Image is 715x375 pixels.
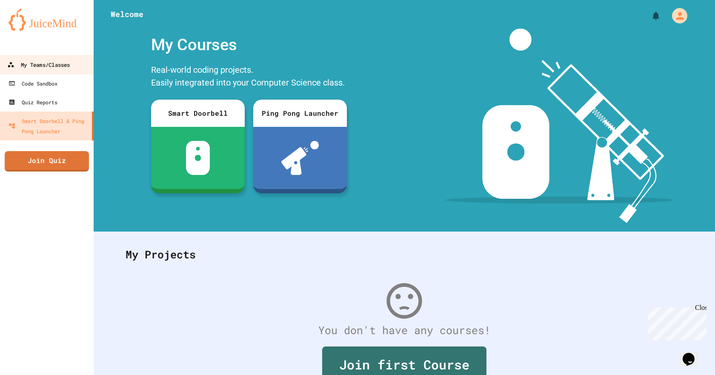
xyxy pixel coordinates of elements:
[147,61,351,93] div: Real-world coding projects. Easily integrated into your Computer Science class.
[9,78,57,89] div: Code Sandbox
[9,97,57,107] div: Quiz Reports
[151,100,245,127] div: Smart Doorbell
[7,60,70,70] div: My Teams/Classes
[117,238,692,271] div: My Projects
[663,6,689,26] div: My Account
[644,304,706,340] iframe: chat widget
[186,141,210,175] img: sdb-white.svg
[253,100,347,127] div: Ping Pong Launcher
[281,141,319,175] img: ppl-with-ball.png
[446,29,674,223] img: banner-image-my-projects.png
[635,9,663,23] div: My Notifications
[117,322,692,338] div: You don't have any courses!
[3,3,59,54] div: Chat with us now!Close
[9,9,85,31] img: logo-orange.svg
[679,341,706,366] iframe: chat widget
[5,151,89,172] a: Join Quiz
[147,29,351,61] div: My Courses
[9,116,89,136] div: Smart Doorbell & Ping Pong Launcher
